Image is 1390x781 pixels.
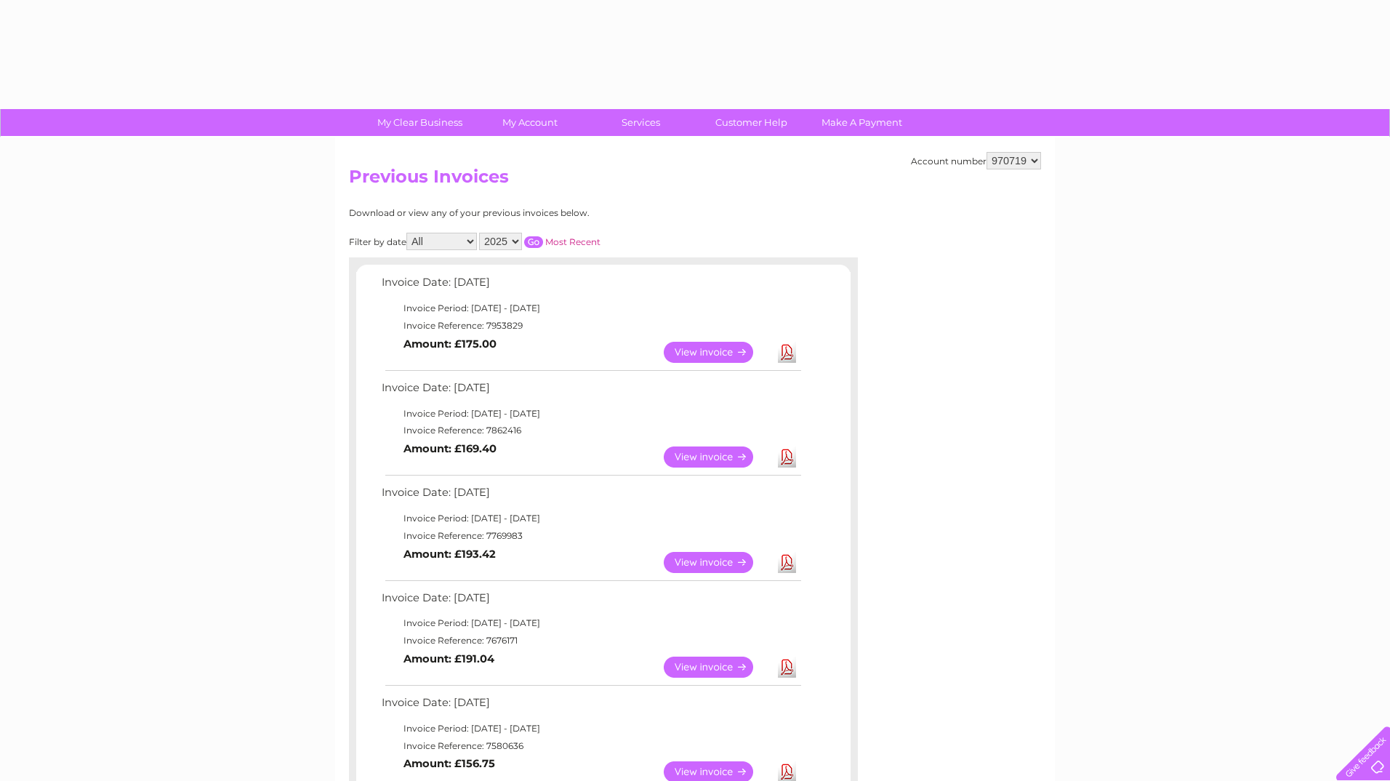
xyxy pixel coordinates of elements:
a: Customer Help [691,109,811,136]
a: Download [778,342,796,363]
a: Download [778,657,796,678]
b: Amount: £193.42 [403,548,496,561]
b: Amount: £191.04 [403,652,494,665]
td: Invoice Period: [DATE] - [DATE] [378,614,803,632]
td: Invoice Period: [DATE] - [DATE] [378,405,803,422]
a: My Clear Business [360,109,480,136]
a: Download [778,446,796,468]
td: Invoice Reference: 7953829 [378,317,803,335]
div: Account number [911,152,1041,169]
b: Amount: £175.00 [403,337,497,351]
td: Invoice Reference: 7769983 [378,527,803,545]
td: Invoice Reference: 7676171 [378,632,803,649]
td: Invoice Date: [DATE] [378,483,803,510]
a: Make A Payment [802,109,922,136]
b: Amount: £156.75 [403,757,495,770]
a: My Account [470,109,590,136]
td: Invoice Date: [DATE] [378,693,803,720]
a: View [664,342,771,363]
a: Download [778,552,796,573]
h2: Previous Invoices [349,167,1041,194]
td: Invoice Period: [DATE] - [DATE] [378,300,803,317]
a: Services [581,109,701,136]
td: Invoice Reference: 7580636 [378,737,803,755]
a: Most Recent [545,236,600,247]
td: Invoice Period: [DATE] - [DATE] [378,720,803,737]
a: View [664,552,771,573]
td: Invoice Date: [DATE] [378,273,803,300]
b: Amount: £169.40 [403,442,497,455]
td: Invoice Reference: 7862416 [378,422,803,439]
a: View [664,446,771,468]
td: Invoice Date: [DATE] [378,378,803,405]
a: View [664,657,771,678]
div: Filter by date [349,233,731,250]
div: Download or view any of your previous invoices below. [349,208,731,218]
td: Invoice Period: [DATE] - [DATE] [378,510,803,527]
td: Invoice Date: [DATE] [378,588,803,615]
